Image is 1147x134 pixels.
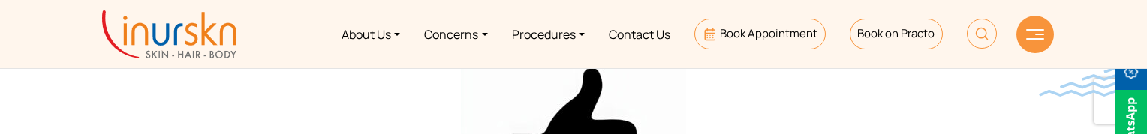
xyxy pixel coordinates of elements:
[330,6,412,62] a: About Us
[597,6,682,62] a: Contact Us
[102,10,236,58] img: inurskn-logo
[500,6,597,62] a: Procedures
[850,19,943,49] a: Book on Practo
[857,25,935,41] span: Book on Practo
[967,19,997,49] img: HeaderSearch
[1039,67,1147,97] img: bluewave
[412,6,499,62] a: Concerns
[694,19,826,49] a: Book Appointment
[720,25,817,41] span: Book Appointment
[1026,29,1044,40] img: hamLine.svg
